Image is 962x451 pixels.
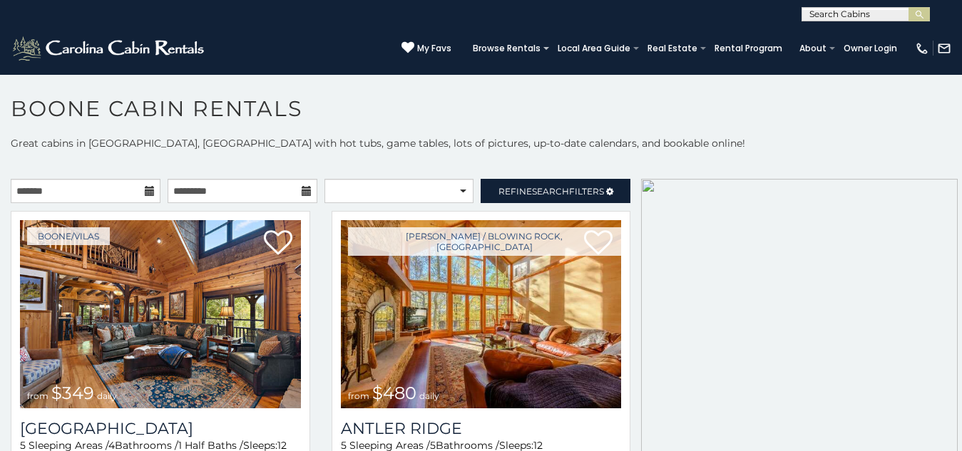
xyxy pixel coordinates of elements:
[640,38,705,58] a: Real Estate
[27,390,48,401] span: from
[915,41,929,56] img: phone-regular-white.png
[97,390,117,401] span: daily
[937,41,951,56] img: mail-regular-white.png
[532,186,569,197] span: Search
[372,383,416,403] span: $480
[419,390,439,401] span: daily
[341,419,622,438] a: Antler Ridge
[341,220,622,408] a: Antler Ridge from $480 daily
[481,179,630,203] a: RefineSearchFilters
[20,220,301,408] a: Diamond Creek Lodge from $349 daily
[20,419,301,438] h3: Diamond Creek Lodge
[836,38,904,58] a: Owner Login
[707,38,789,58] a: Rental Program
[792,38,834,58] a: About
[11,34,208,63] img: White-1-2.png
[498,186,604,197] span: Refine Filters
[401,41,451,56] a: My Favs
[264,229,292,259] a: Add to favorites
[341,220,622,408] img: Antler Ridge
[51,383,94,403] span: $349
[27,227,110,245] a: Boone/Vilas
[348,390,369,401] span: from
[20,419,301,438] a: [GEOGRAPHIC_DATA]
[551,38,638,58] a: Local Area Guide
[466,38,548,58] a: Browse Rentals
[20,220,301,408] img: Diamond Creek Lodge
[348,227,622,256] a: [PERSON_NAME] / Blowing Rock, [GEOGRAPHIC_DATA]
[417,42,451,55] span: My Favs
